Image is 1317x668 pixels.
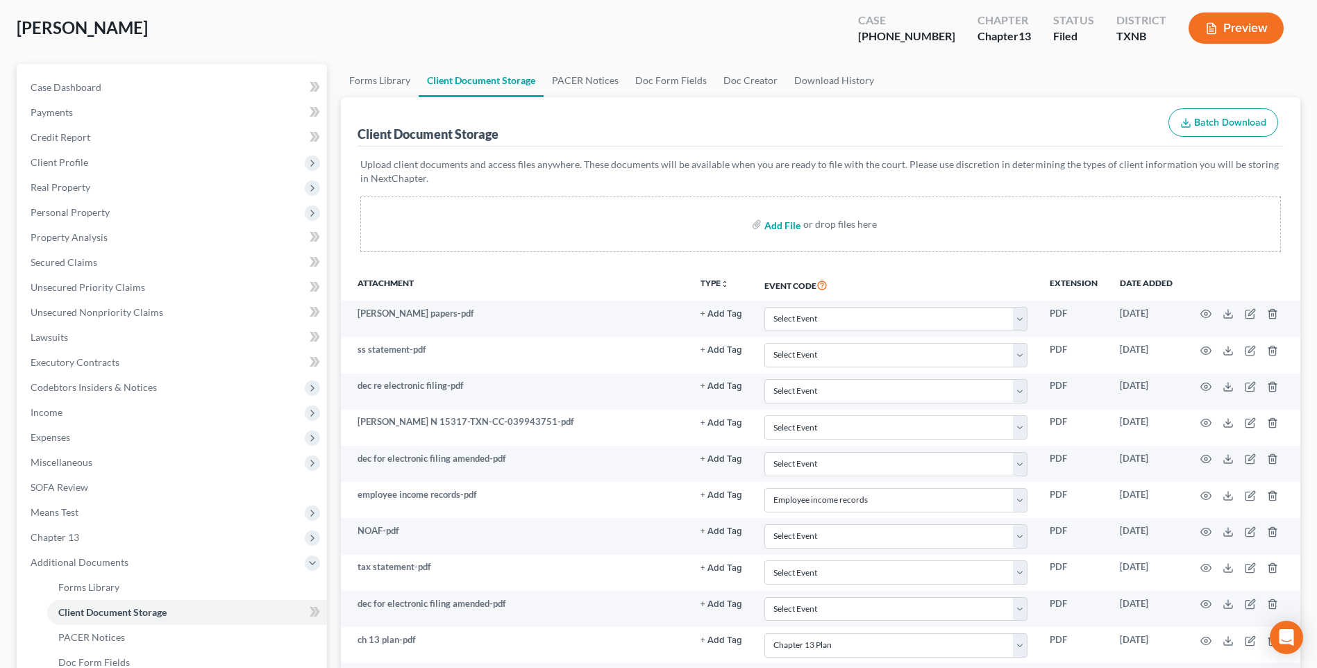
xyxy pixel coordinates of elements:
td: PDF [1039,482,1109,518]
span: Credit Report [31,131,90,143]
span: Case Dashboard [31,81,101,93]
a: Doc Form Fields [627,64,715,97]
span: Personal Property [31,206,110,218]
td: PDF [1039,518,1109,554]
a: + Add Tag [701,307,742,320]
td: [DATE] [1109,627,1184,663]
span: 13 [1018,29,1031,42]
span: SOFA Review [31,481,88,493]
a: Secured Claims [19,250,327,275]
td: [DATE] [1109,410,1184,446]
td: [PERSON_NAME] papers-pdf [341,301,689,337]
span: Doc Form Fields [58,656,130,668]
i: unfold_more [721,280,729,288]
a: Case Dashboard [19,75,327,100]
td: PDF [1039,555,1109,591]
span: Executory Contracts [31,356,119,368]
button: + Add Tag [701,636,742,645]
a: Forms Library [341,64,419,97]
span: Unsecured Priority Claims [31,281,145,293]
td: [DATE] [1109,482,1184,518]
th: Event Code [753,269,1039,301]
a: + Add Tag [701,524,742,537]
a: + Add Tag [701,560,742,574]
a: Download History [786,64,882,97]
td: NOAF-pdf [341,518,689,554]
td: PDF [1039,627,1109,663]
th: Attachment [341,269,689,301]
a: + Add Tag [701,488,742,501]
td: [DATE] [1109,591,1184,627]
a: + Add Tag [701,633,742,646]
a: + Add Tag [701,343,742,356]
td: [DATE] [1109,374,1184,410]
td: PDF [1039,446,1109,482]
div: Client Document Storage [358,126,498,142]
span: Means Test [31,506,78,518]
a: Forms Library [47,575,327,600]
td: [DATE] [1109,518,1184,554]
a: PACER Notices [544,64,627,97]
td: [DATE] [1109,301,1184,337]
td: dec for electronic filing amended-pdf [341,591,689,627]
button: + Add Tag [701,382,742,391]
span: Batch Download [1194,117,1266,128]
span: Lawsuits [31,331,68,343]
a: Executory Contracts [19,350,327,375]
button: + Add Tag [701,527,742,536]
th: Date added [1109,269,1184,301]
span: Property Analysis [31,231,108,243]
a: Lawsuits [19,325,327,350]
button: + Add Tag [701,346,742,355]
button: + Add Tag [701,419,742,428]
button: + Add Tag [701,564,742,573]
td: PDF [1039,410,1109,446]
button: TYPEunfold_more [701,279,729,288]
td: PDF [1039,374,1109,410]
button: + Add Tag [701,600,742,609]
div: Filed [1053,28,1094,44]
span: Payments [31,106,73,118]
div: TXNB [1116,28,1166,44]
td: PDF [1039,591,1109,627]
a: SOFA Review [19,475,327,500]
span: Client Profile [31,156,88,168]
div: Case [858,12,955,28]
td: PDF [1039,337,1109,373]
div: Chapter [978,12,1031,28]
p: Upload client documents and access files anywhere. These documents will be available when you are... [360,158,1281,185]
span: Real Property [31,181,90,193]
span: Miscellaneous [31,456,92,468]
th: Extension [1039,269,1109,301]
td: [PERSON_NAME] N 15317-TXN-CC-039943751-pdf [341,410,689,446]
td: [DATE] [1109,337,1184,373]
span: Secured Claims [31,256,97,268]
button: + Add Tag [701,491,742,500]
a: Doc Creator [715,64,786,97]
button: + Add Tag [701,455,742,464]
a: Client Document Storage [419,64,544,97]
div: [PHONE_NUMBER] [858,28,955,44]
td: [DATE] [1109,446,1184,482]
td: tax statement-pdf [341,555,689,591]
a: PACER Notices [47,625,327,650]
div: or drop files here [803,217,877,231]
a: + Add Tag [701,452,742,465]
div: Chapter [978,28,1031,44]
td: [DATE] [1109,555,1184,591]
span: Additional Documents [31,556,128,568]
a: + Add Tag [701,415,742,428]
span: Client Document Storage [58,606,167,618]
a: Payments [19,100,327,125]
a: Property Analysis [19,225,327,250]
td: dec re electronic filing-pdf [341,374,689,410]
span: Income [31,406,62,418]
button: Preview [1189,12,1284,44]
a: Unsecured Nonpriority Claims [19,300,327,325]
td: ss statement-pdf [341,337,689,373]
span: [PERSON_NAME] [17,17,148,37]
span: Chapter 13 [31,531,79,543]
span: Expenses [31,431,70,443]
div: District [1116,12,1166,28]
a: + Add Tag [701,597,742,610]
